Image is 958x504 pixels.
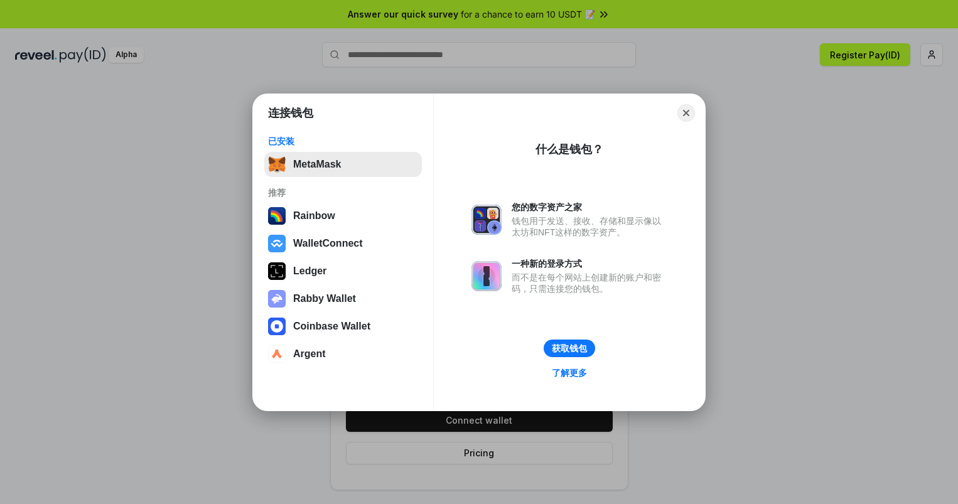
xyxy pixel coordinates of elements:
img: svg+xml,%3Csvg%20width%3D%22120%22%20height%3D%22120%22%20viewBox%3D%220%200%20120%20120%22%20fil... [268,207,286,225]
img: svg+xml,%3Csvg%20xmlns%3D%22http%3A%2F%2Fwww.w3.org%2F2000%2Fsvg%22%20width%3D%2228%22%20height%3... [268,262,286,280]
div: 而不是在每个网站上创建新的账户和密码，只需连接您的钱包。 [512,272,667,294]
img: svg+xml,%3Csvg%20width%3D%2228%22%20height%3D%2228%22%20viewBox%3D%220%200%2028%2028%22%20fill%3D... [268,318,286,335]
img: svg+xml,%3Csvg%20xmlns%3D%22http%3A%2F%2Fwww.w3.org%2F2000%2Fsvg%22%20fill%3D%22none%22%20viewBox... [471,261,502,291]
button: Argent [264,341,422,367]
button: Coinbase Wallet [264,314,422,339]
div: Coinbase Wallet [293,321,370,332]
div: Rainbow [293,210,335,222]
button: Rabby Wallet [264,286,422,311]
div: 钱包用于发送、接收、存储和显示像以太坊和NFT这样的数字资产。 [512,215,667,238]
div: 一种新的登录方式 [512,258,667,269]
div: 已安装 [268,136,418,147]
img: svg+xml,%3Csvg%20width%3D%2228%22%20height%3D%2228%22%20viewBox%3D%220%200%2028%2028%22%20fill%3D... [268,345,286,363]
div: Ledger [293,265,326,277]
button: Close [677,104,695,122]
div: WalletConnect [293,238,363,249]
h1: 连接钱包 [268,105,313,121]
div: 推荐 [268,187,418,198]
div: MetaMask [293,159,341,170]
img: svg+xml,%3Csvg%20width%3D%2228%22%20height%3D%2228%22%20viewBox%3D%220%200%2028%2028%22%20fill%3D... [268,235,286,252]
img: svg+xml,%3Csvg%20xmlns%3D%22http%3A%2F%2Fwww.w3.org%2F2000%2Fsvg%22%20fill%3D%22none%22%20viewBox... [471,205,502,235]
button: MetaMask [264,152,422,177]
div: Rabby Wallet [293,293,356,304]
button: Rainbow [264,203,422,228]
div: 了解更多 [552,367,587,378]
button: WalletConnect [264,231,422,256]
button: 获取钱包 [544,340,595,357]
img: svg+xml,%3Csvg%20xmlns%3D%22http%3A%2F%2Fwww.w3.org%2F2000%2Fsvg%22%20fill%3D%22none%22%20viewBox... [268,290,286,308]
a: 了解更多 [544,365,595,381]
div: 获取钱包 [552,343,587,354]
img: svg+xml,%3Csvg%20fill%3D%22none%22%20height%3D%2233%22%20viewBox%3D%220%200%2035%2033%22%20width%... [268,156,286,173]
div: Argent [293,348,326,360]
button: Ledger [264,259,422,284]
div: 您的数字资产之家 [512,201,667,213]
div: 什么是钱包？ [536,142,603,157]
